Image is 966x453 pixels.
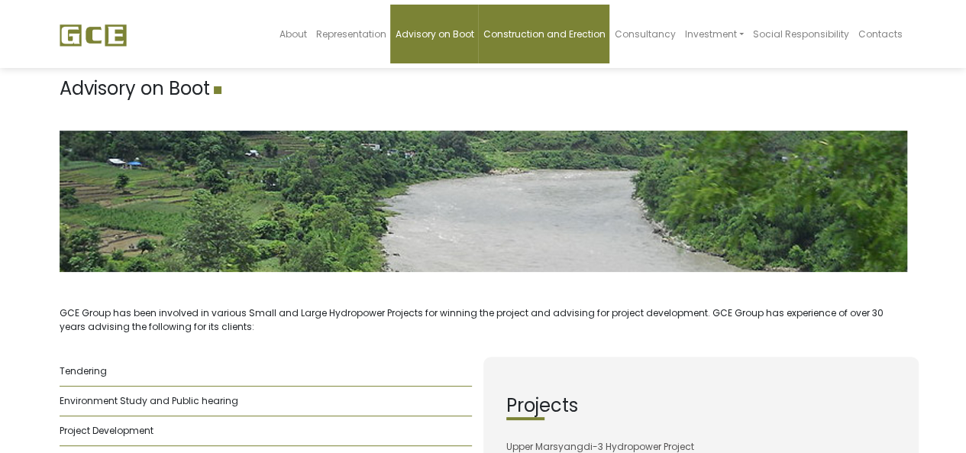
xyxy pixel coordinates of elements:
h2: Projects [506,395,896,417]
a: Representation [311,5,390,63]
img: GCE Group [60,24,127,47]
span: Social Responsibility [753,28,849,40]
a: About [274,5,311,63]
li: Environment Study and Public hearing [60,387,472,416]
a: Investment [680,5,748,63]
a: Consultancy [609,5,680,63]
a: Construction and Erection [478,5,609,63]
a: Upper Marsyangdi-3 Hydropower Project [506,440,694,453]
span: Representation [315,28,386,40]
span: Consultancy [614,28,675,40]
h1: Advisory on Boot [60,78,907,100]
a: Social Responsibility [748,5,854,63]
span: About [279,28,306,40]
a: Contacts [854,5,907,63]
p: GCE Group has been involved in various Small and Large Hydropower Projects for winning the projec... [60,306,907,334]
li: Tendering [60,357,472,387]
span: Investment [684,28,736,40]
li: Project Development [60,416,472,446]
span: Contacts [858,28,903,40]
span: Construction and Erection [483,28,605,40]
a: Advisory on Boot [390,5,478,63]
span: Advisory on Boot [395,28,473,40]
